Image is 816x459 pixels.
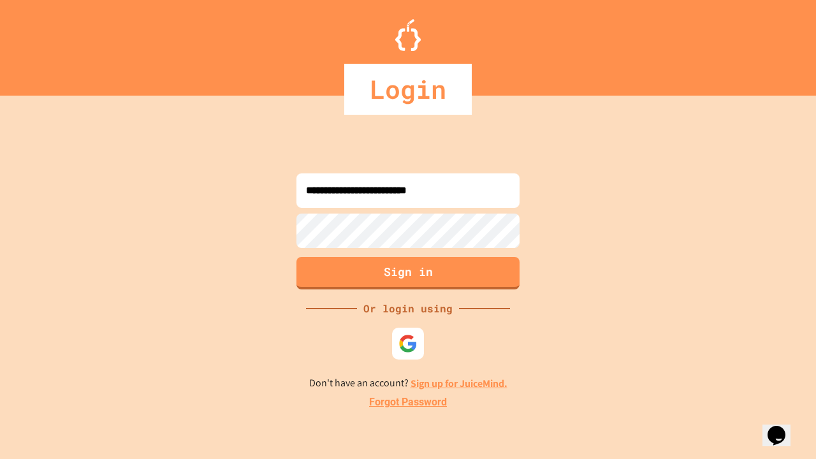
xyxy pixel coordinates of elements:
iframe: chat widget [762,408,803,446]
iframe: chat widget [710,353,803,407]
a: Forgot Password [369,395,447,410]
div: Or login using [357,301,459,316]
button: Sign in [296,257,520,289]
p: Don't have an account? [309,375,507,391]
img: Logo.svg [395,19,421,51]
a: Sign up for JuiceMind. [411,377,507,390]
div: Login [344,64,472,115]
img: google-icon.svg [398,334,418,353]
